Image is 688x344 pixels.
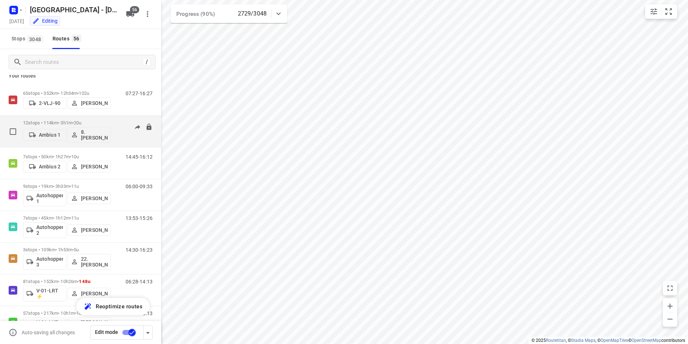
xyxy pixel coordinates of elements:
span: Select [6,124,20,139]
button: 22. [PERSON_NAME] [68,254,111,270]
p: [PERSON_NAME] [81,195,108,201]
p: 14:45-16:12 [126,154,153,160]
span: 102u [79,91,89,96]
p: Your routes [9,72,153,80]
button: V-01-LRT ⚡ [23,286,66,301]
button: Autohopper 3 [23,254,66,270]
h5: Project date [6,17,27,25]
li: © 2025 , © , © © contributors [531,338,685,343]
p: 65 stops • 352km • 12h34m [23,91,111,96]
span: 10u [71,154,79,159]
button: Lock route [145,123,153,132]
a: OpenStreetMap [632,338,661,343]
span: 11u [71,184,79,189]
p: V-01-LRT ⚡ [36,288,63,299]
div: / [143,58,151,66]
span: 20u [74,120,81,125]
span: 148u [79,279,90,284]
input: Search routes [25,57,143,68]
div: You are currently in edit mode. [32,17,58,25]
span: Edit mode [95,329,118,335]
p: [PERSON_NAME] [81,100,108,106]
p: 7 stops • 50km • 1h27m [23,154,111,159]
button: Reoptimize routes [76,298,150,315]
button: V-01-LXZ ⚡ [23,317,66,333]
button: [PERSON_NAME] [68,193,111,204]
button: Autohopper 2 [23,222,66,238]
button: [PERSON_NAME] [68,224,111,236]
p: [PERSON_NAME] (ZZP) [81,319,108,331]
p: 2729/3048 [238,9,267,18]
p: 06:00-09:33 [126,184,153,189]
span: • [70,215,71,221]
span: • [70,184,71,189]
p: 22. [PERSON_NAME] [81,256,108,268]
span: 11u [71,215,79,221]
div: Driver app settings [144,328,152,337]
p: 14:30-16:23 [126,247,153,253]
span: 56 [72,35,81,42]
p: 57 stops • 217km • 10h1m [23,310,111,316]
span: Reoptimize routes [96,302,142,311]
p: 07:27-16:27 [126,91,153,96]
button: Map settings [647,4,661,19]
p: 3 stops • 109km • 1h53m [23,247,111,252]
p: 2-VLJ-90 [39,100,60,106]
p: 7 stops • 45km • 1h12m [23,215,111,221]
p: 81 stops • 152km • 10h26m [23,279,111,284]
button: [PERSON_NAME] [68,161,111,172]
div: small contained button group [645,4,677,19]
p: Autohopper 3 [36,256,63,268]
p: Ambius 1 [39,132,60,138]
a: Stadia Maps [571,338,596,343]
span: Stops [12,34,45,43]
span: • [70,154,71,159]
a: Routetitan [546,338,566,343]
button: [PERSON_NAME] [68,288,111,299]
p: 9 stops • 19km • 3h33m [23,184,111,189]
button: Fit zoom [661,4,676,19]
p: 06:28-14:13 [126,279,153,285]
span: • [72,120,74,125]
button: Send to driver [130,120,145,134]
span: • [77,91,79,96]
div: Routes [53,34,83,43]
button: [PERSON_NAME] [68,97,111,109]
a: OpenMapTiles [601,338,628,343]
p: V-01-LXZ ⚡ [36,319,63,331]
button: Ambius 2 [23,161,66,172]
button: [PERSON_NAME] (ZZP) [68,317,111,333]
button: Ambius 1 [23,129,66,141]
p: Auto-saving all changes [22,330,75,335]
span: 5u [74,247,79,252]
p: 12 stops • 114km • 3h1m [23,120,111,125]
span: • [75,310,76,316]
button: 2-VLJ-90 [23,97,66,109]
p: [PERSON_NAME] [81,164,108,169]
button: 8. [PERSON_NAME] [68,127,111,143]
span: • [77,279,79,284]
span: Progress (90%) [176,11,215,17]
button: Autohopper 1 [23,190,66,206]
p: [PERSON_NAME] [81,227,108,233]
button: More [140,7,155,21]
p: Ambius 2 [39,164,60,169]
p: [PERSON_NAME] [81,291,108,296]
p: Autohopper 2 [36,224,63,236]
button: 56 [123,7,137,21]
p: 8. [PERSON_NAME] [81,129,108,141]
div: Progress (90%)2729/3048 [171,4,287,23]
span: 56 [130,6,139,13]
span: 107u [76,310,87,316]
p: 13:53-15:26 [126,215,153,221]
h5: Rename [27,4,120,16]
span: • [72,247,74,252]
span: 3048 [27,35,43,43]
p: Autohopper 1 [36,193,63,204]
